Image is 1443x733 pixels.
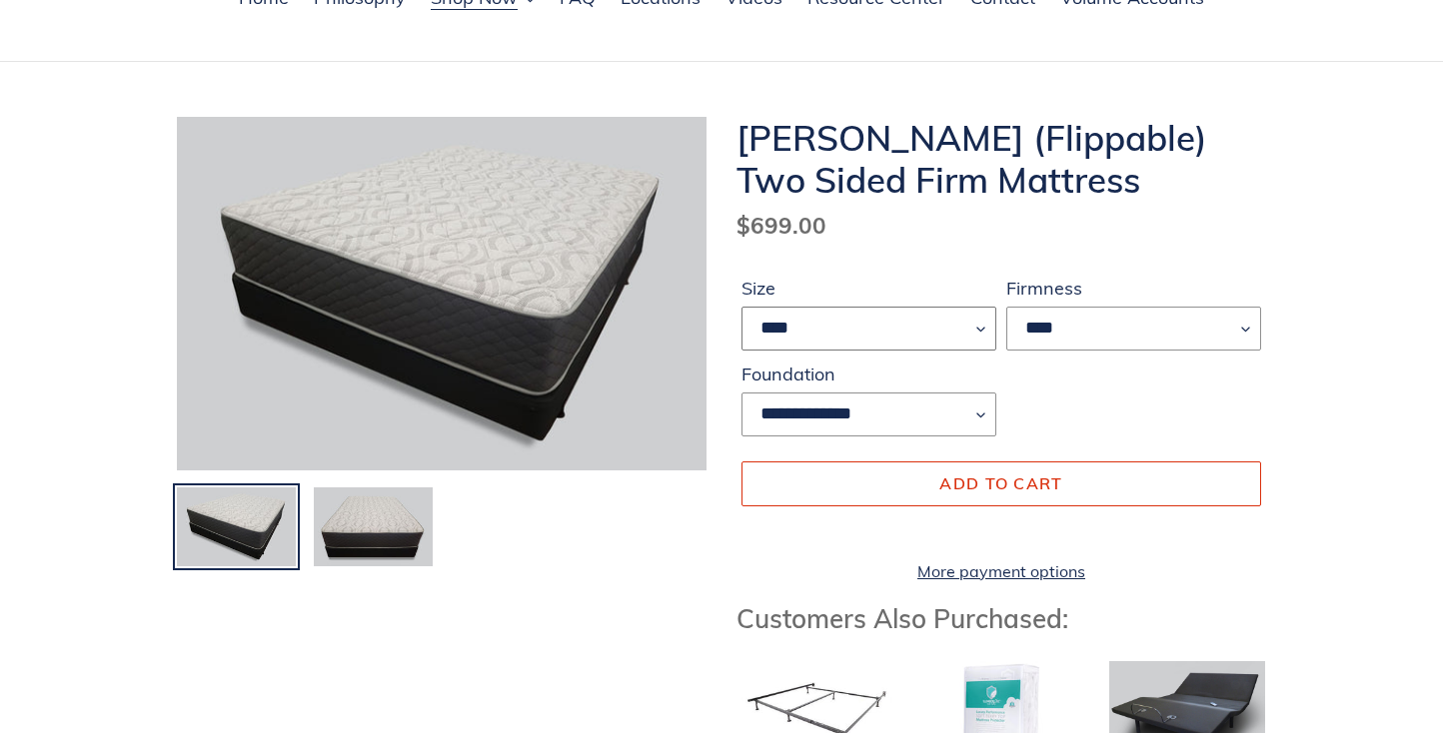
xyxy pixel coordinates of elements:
[741,559,1261,583] a: More payment options
[736,117,1266,201] h1: [PERSON_NAME] (Flippable) Two Sided Firm Mattress
[741,361,996,387] label: Foundation
[741,461,1261,505] button: Add to cart
[736,211,826,240] span: $699.00
[312,485,435,569] img: Load image into Gallery viewer, Del Ray (Flippable) Two Sided Firm Mattress
[1006,275,1261,302] label: Firmness
[939,473,1062,493] span: Add to cart
[175,485,298,569] img: Load image into Gallery viewer, Del Ray (Flippable) Two Sided Firm Mattress
[741,275,996,302] label: Size
[736,603,1266,634] h3: Customers Also Purchased:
